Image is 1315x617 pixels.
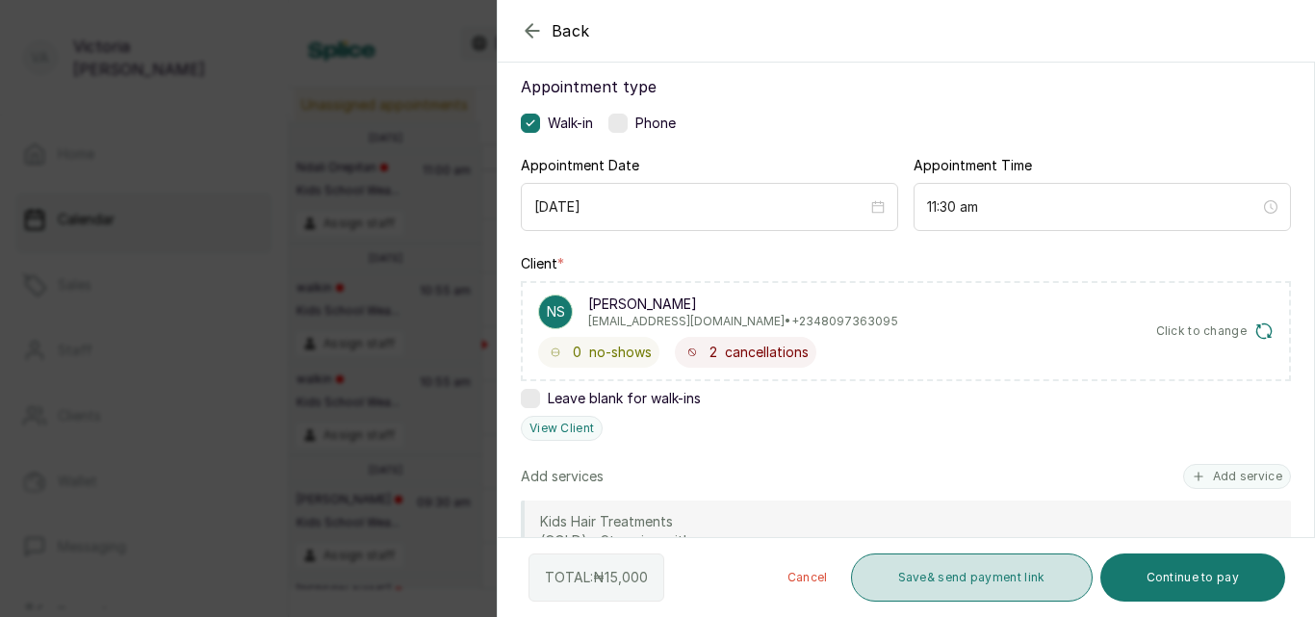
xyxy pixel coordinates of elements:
[521,156,639,175] label: Appointment Date
[548,114,593,133] span: Walk-in
[1100,553,1286,602] button: Continue to pay
[635,114,676,133] span: Phone
[605,569,648,585] span: 15,000
[589,343,652,362] span: no-shows
[534,196,867,218] input: Select date
[1156,321,1275,341] button: Click to change
[588,314,898,329] p: [EMAIL_ADDRESS][DOMAIN_NAME] • +234 8097363095
[1183,464,1291,489] button: Add service
[927,196,1260,218] input: Select time
[552,19,590,42] span: Back
[588,295,898,314] p: [PERSON_NAME]
[1156,323,1248,339] span: Click to change
[547,302,565,321] p: NS
[521,75,1291,98] label: Appointment type
[521,467,604,486] p: Add services
[545,568,648,587] p: TOTAL: ₦
[521,19,590,42] button: Back
[548,389,701,408] span: Leave blank for walk-ins
[540,512,713,589] p: Kids Hair Treatments (COLD) - Steaming with Self Products (cold) - From
[772,553,843,602] button: Cancel
[914,156,1032,175] label: Appointment Time
[709,343,717,362] span: 2
[521,254,564,273] label: Client
[725,343,809,362] span: cancellations
[851,553,1093,602] button: Save& send payment link
[521,416,603,441] button: View Client
[573,343,581,362] span: 0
